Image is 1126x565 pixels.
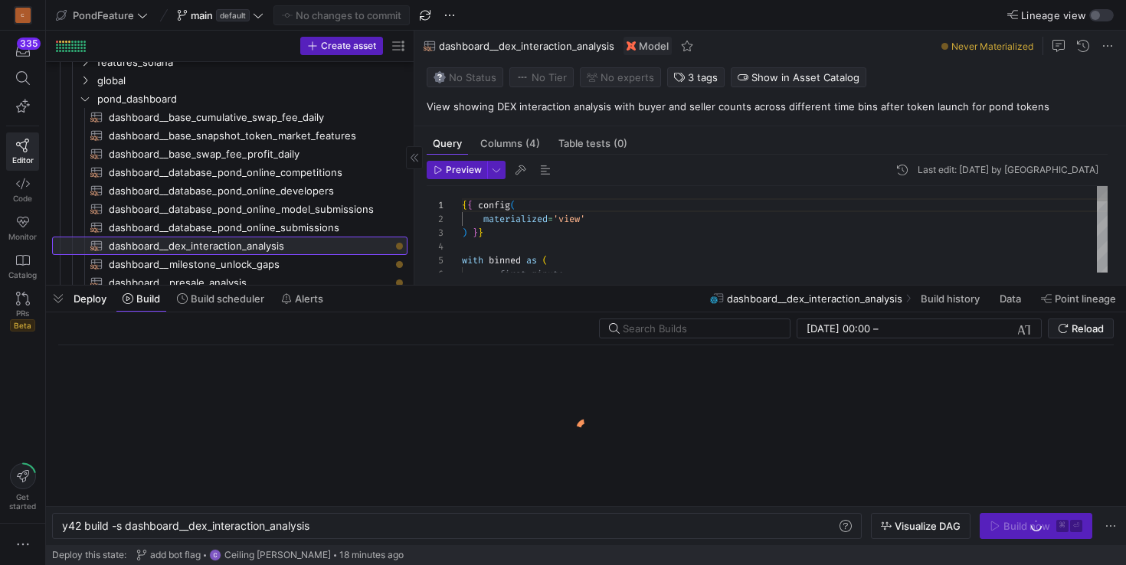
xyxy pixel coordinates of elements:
[321,41,376,51] span: Create asset
[109,182,390,200] span: dashboard__database_pond_online_developers​​​​​​​​​​
[921,292,980,305] span: Build history
[483,213,548,225] span: materialized
[52,145,408,163] div: Press SPACE to select this row.
[274,286,330,312] button: Alerts
[6,457,39,517] button: Getstarted
[525,139,540,149] span: (4)
[97,54,405,71] span: features_solana
[6,171,39,209] a: Code
[97,90,405,108] span: pond_dashboard
[462,227,467,239] span: )
[6,132,39,171] a: Editor
[97,72,405,90] span: global
[6,247,39,286] a: Catalog
[52,181,408,200] div: Press SPACE to select this row.
[150,550,201,560] span: add bot flag
[614,139,627,149] span: (0)
[483,268,564,280] span: -- first_minute
[52,255,408,273] div: Press SPACE to select this row.
[480,139,540,149] span: Columns
[509,67,574,87] button: No tierNo Tier
[558,139,627,149] span: Table tests
[1072,322,1104,335] span: Reload
[52,126,408,145] a: dashboard__base_snapshot_token_market_features​​​​​​​​​​
[52,218,408,237] a: dashboard__database_pond_online_submissions​​​​​​​​​​
[191,292,264,305] span: Build scheduler
[918,165,1098,175] div: Last edit: [DATE] by [GEOGRAPHIC_DATA]
[807,322,870,335] input: Start datetime
[542,254,548,266] span: (
[1000,292,1021,305] span: Data
[427,253,444,267] div: 5
[109,127,390,145] span: dashboard__base_snapshot_token_market_features​​​​​​​​​​
[216,9,250,21] span: default
[882,322,982,335] input: End datetime
[170,286,271,312] button: Build scheduler
[16,309,29,318] span: PRs
[295,292,323,305] span: Alerts
[623,322,777,335] input: Search Builds
[639,40,669,52] span: Model
[526,254,537,266] span: as
[17,38,41,50] div: 335
[473,227,478,239] span: }
[109,237,390,255] span: dashboard__dex_interaction_analysis​​​​​​​​​​
[109,109,390,126] span: dashboard__base_cumulative_swap_fee_daily​​​​​​​​​​
[873,322,879,335] span: –
[427,100,1120,113] p: View showing DEX interaction analysis with buyer and seller counts across different time bins aft...
[751,71,859,83] span: Show in Asset Catalog
[6,286,39,338] a: PRsBeta
[427,240,444,253] div: 4
[52,218,408,237] div: Press SPACE to select this row.
[427,267,444,281] div: 6
[52,200,408,218] div: Press SPACE to select this row.
[478,199,510,211] span: config
[52,550,126,560] span: Deploy this state:
[478,227,483,239] span: }
[727,292,902,305] span: dashboard__dex_interaction_analysis
[951,41,1033,52] span: Never Materialized
[601,71,654,83] span: No expert s
[553,213,585,225] span: 'view'
[300,37,383,55] button: Create asset
[52,200,408,218] a: dashboard__database_pond_online_model_submissions​​​​​​​​​​
[731,67,866,87] button: Show in Asset Catalog
[52,145,408,163] a: dashboard__base_swap_fee_profit_daily​​​​​​​​​​
[427,198,444,212] div: 1
[510,199,516,211] span: (
[462,254,483,266] span: with
[109,164,390,181] span: dashboard__database_pond_online_competitions​​​​​​​​​​
[1034,286,1123,312] button: Point lineage
[52,181,408,200] a: dashboard__database_pond_online_developers​​​​​​​​​​
[6,209,39,247] a: Monitor
[52,108,408,126] a: dashboard__base_cumulative_swap_fee_daily​​​​​​​​​​
[1021,9,1086,21] span: Lineage view
[12,155,34,165] span: Editor
[516,71,529,83] img: No tier
[434,71,496,83] span: No Status
[548,213,553,225] span: =
[191,9,213,21] span: main
[1048,318,1114,338] button: Reload
[439,40,614,52] span: dashboard__dex_interaction_analysis
[871,513,971,539] button: Visualize DAG
[10,319,35,331] span: Beta
[489,254,521,266] span: binned
[52,255,408,273] a: dashboard__milestone_unlock_gaps​​​​​​​​​​
[133,545,408,565] button: add bot flaghttps://lh3.googleusercontent.com/a/ACg8ocL5hHIcNgxjrjDvW2IB9Zc3OMw20Wvong8C6gpurw_cr...
[173,5,267,25] button: maindefault
[52,163,408,181] div: Press SPACE to select this row.
[6,2,39,28] a: C
[52,273,408,292] div: Press SPACE to select this row.
[688,71,718,83] span: 3 tags
[109,145,390,163] span: dashboard__base_swap_fee_profit_daily​​​​​​​​​​
[895,520,961,532] span: Visualize DAG
[52,108,408,126] div: Press SPACE to select this row.
[109,219,390,237] span: dashboard__database_pond_online_submissions​​​​​​​​​​
[446,165,482,175] span: Preview
[427,226,444,240] div: 3
[574,417,597,440] img: logo.gif
[224,550,331,560] span: Ceiling [PERSON_NAME]
[109,256,390,273] span: dashboard__milestone_unlock_gaps​​​​​​​​​​
[627,41,636,51] img: undefined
